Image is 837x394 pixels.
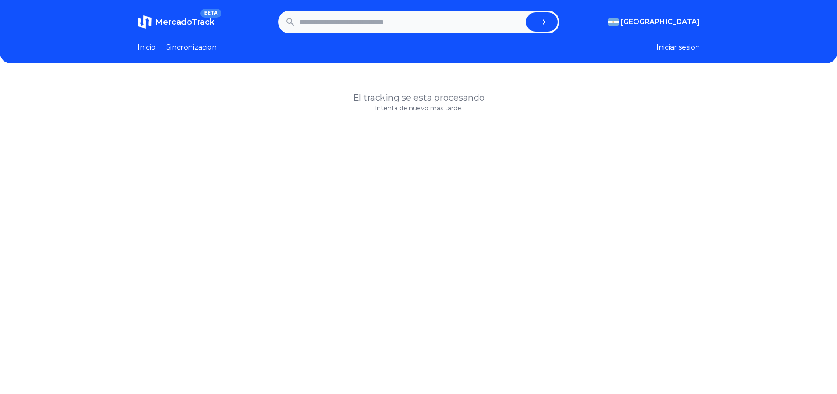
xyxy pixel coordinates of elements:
span: [GEOGRAPHIC_DATA] [621,17,700,27]
button: Iniciar sesion [656,42,700,53]
button: [GEOGRAPHIC_DATA] [608,17,700,27]
img: Argentina [608,18,619,26]
img: MercadoTrack [138,15,152,29]
a: Inicio [138,42,156,53]
a: Sincronizacion [166,42,217,53]
a: MercadoTrackBETA [138,15,214,29]
p: Intenta de nuevo más tarde. [138,104,700,113]
h1: El tracking se esta procesando [138,91,700,104]
span: BETA [200,9,221,18]
span: MercadoTrack [155,17,214,27]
